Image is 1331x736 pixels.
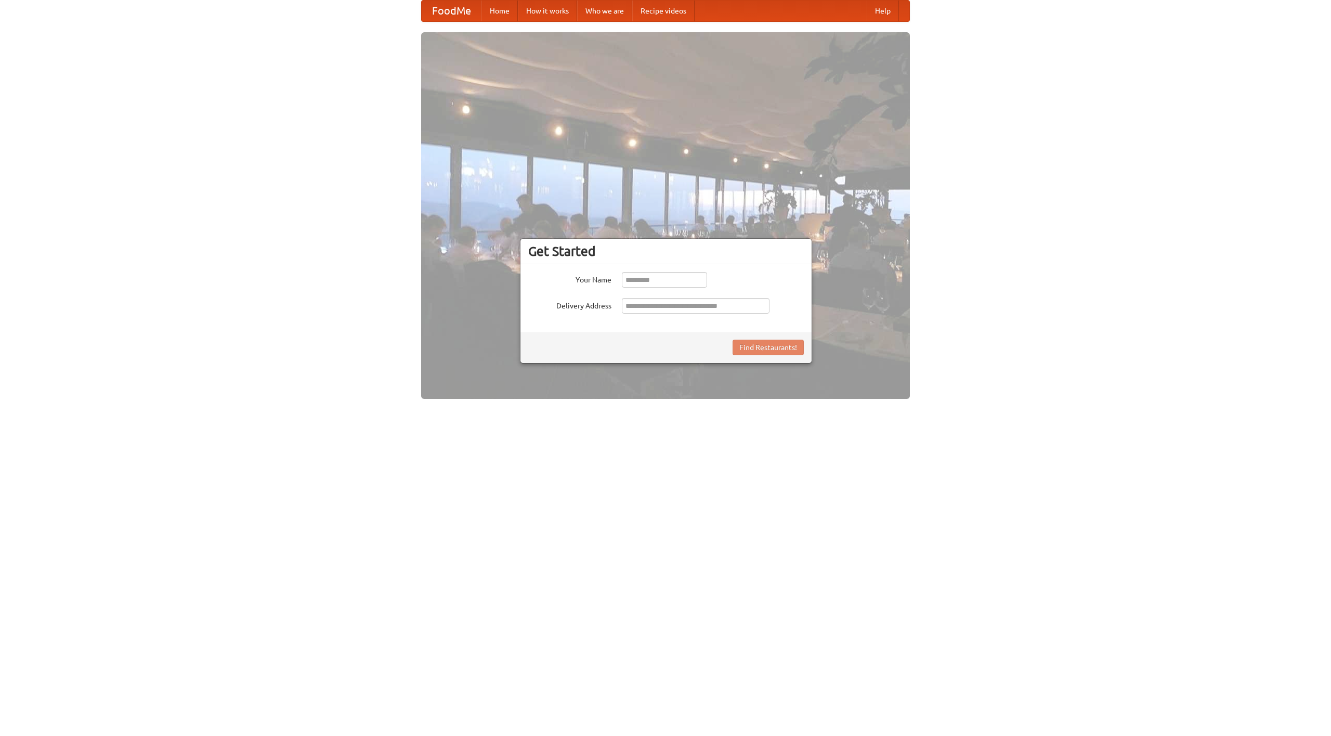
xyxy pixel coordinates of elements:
h3: Get Started [528,243,804,259]
a: How it works [518,1,577,21]
a: Recipe videos [632,1,695,21]
a: Help [867,1,899,21]
a: Who we are [577,1,632,21]
label: Delivery Address [528,298,611,311]
a: FoodMe [422,1,481,21]
button: Find Restaurants! [733,340,804,355]
label: Your Name [528,272,611,285]
a: Home [481,1,518,21]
